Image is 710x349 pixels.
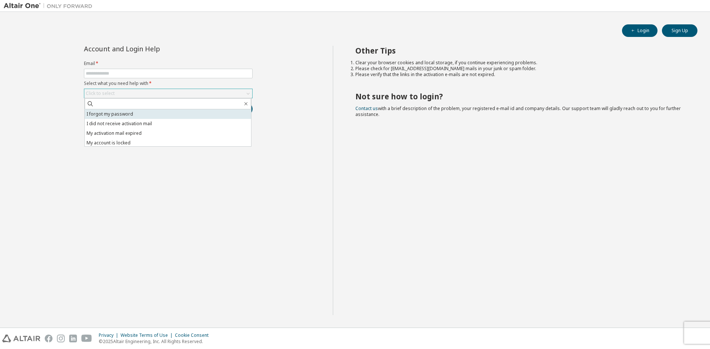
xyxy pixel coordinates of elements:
[622,24,657,37] button: Login
[662,24,697,37] button: Sign Up
[121,332,175,338] div: Website Terms of Use
[99,338,213,345] p: © 2025 Altair Engineering, Inc. All Rights Reserved.
[84,89,252,98] div: Click to select
[355,72,684,78] li: Please verify that the links in the activation e-mails are not expired.
[355,105,681,117] span: with a brief description of the problem, your registered e-mail id and company details. Our suppo...
[355,92,684,101] h2: Not sure how to login?
[84,81,253,86] label: Select what you need help with
[175,332,213,338] div: Cookie Consent
[84,46,219,52] div: Account and Login Help
[2,335,40,342] img: altair_logo.svg
[99,332,121,338] div: Privacy
[4,2,96,10] img: Altair One
[355,105,378,112] a: Contact us
[57,335,65,342] img: instagram.svg
[86,90,115,96] div: Click to select
[81,335,92,342] img: youtube.svg
[355,46,684,55] h2: Other Tips
[85,109,251,119] li: I forgot my password
[84,61,253,66] label: Email
[355,66,684,72] li: Please check for [EMAIL_ADDRESS][DOMAIN_NAME] mails in your junk or spam folder.
[45,335,53,342] img: facebook.svg
[69,335,77,342] img: linkedin.svg
[355,60,684,66] li: Clear your browser cookies and local storage, if you continue experiencing problems.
